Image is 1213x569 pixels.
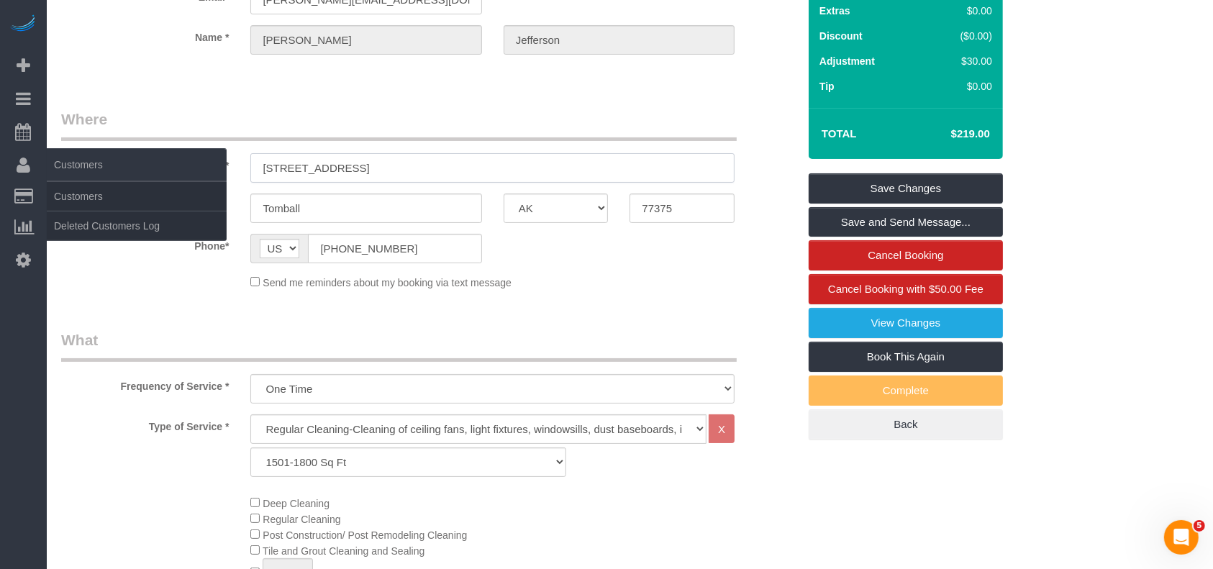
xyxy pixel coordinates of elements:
input: First Name* [250,25,481,55]
iframe: Intercom live chat [1164,520,1199,555]
label: Phone* [50,234,240,253]
a: View Changes [809,308,1003,338]
span: Deep Cleaning [263,498,330,509]
input: Zip Code* [630,194,735,223]
div: $0.00 [925,79,992,94]
a: Deleted Customers Log [47,211,227,240]
strong: Total [822,127,857,140]
input: Phone* [308,234,481,263]
legend: What [61,329,737,362]
a: Cancel Booking with $50.00 Fee [809,274,1003,304]
label: Type of Service * [50,414,240,434]
a: Book This Again [809,342,1003,372]
span: Post Construction/ Post Remodeling Cleaning [263,529,467,541]
label: Adjustment [819,54,875,68]
span: 5 [1194,520,1205,532]
a: Back [809,409,1003,440]
span: Tile and Grout Cleaning and Sealing [263,545,424,557]
a: Customers [47,182,227,211]
a: Save and Send Message... [809,207,1003,237]
div: ($0.00) [925,29,992,43]
input: Last Name* [504,25,735,55]
label: Frequency of Service * [50,374,240,393]
div: $30.00 [925,54,992,68]
label: Name * [50,25,240,45]
span: Regular Cleaning [263,514,340,525]
div: $0.00 [925,4,992,18]
span: Customers [47,148,227,181]
a: Cancel Booking [809,240,1003,270]
h4: $219.00 [908,128,990,140]
input: City* [250,194,481,223]
span: Send me reminders about my booking via text message [263,277,512,288]
img: Automaid Logo [9,14,37,35]
ul: Customers [47,181,227,241]
span: Cancel Booking with $50.00 Fee [828,283,983,295]
legend: Where [61,109,737,141]
label: Tip [819,79,835,94]
label: Discount [819,29,863,43]
label: Extras [819,4,850,18]
a: Save Changes [809,173,1003,204]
